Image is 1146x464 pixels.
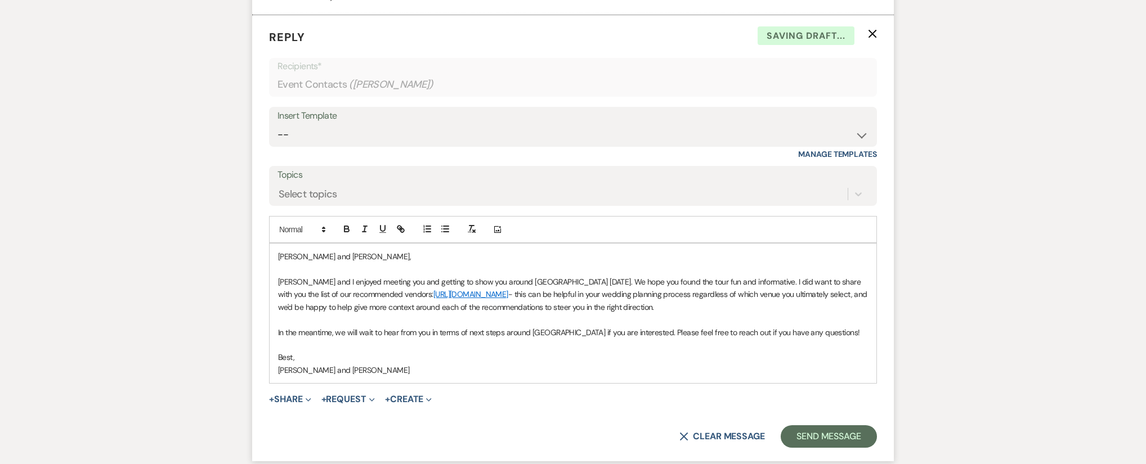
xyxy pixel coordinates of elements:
[385,395,432,404] button: Create
[349,77,433,92] span: ( [PERSON_NAME] )
[279,187,337,202] div: Select topics
[781,425,877,448] button: Send Message
[433,289,508,299] a: [URL][DOMAIN_NAME]
[269,30,305,44] span: Reply
[278,351,868,363] p: Best,
[278,250,868,263] p: [PERSON_NAME] and [PERSON_NAME],
[277,74,869,96] div: Event Contacts
[277,108,869,124] div: Insert Template
[321,395,326,404] span: +
[321,395,375,404] button: Request
[278,364,868,376] p: [PERSON_NAME] and [PERSON_NAME]
[798,149,877,159] a: Manage Templates
[385,395,390,404] span: +
[277,59,869,74] p: Recipients*
[269,395,274,404] span: +
[278,276,868,313] p: [PERSON_NAME] and I enjoyed meeting you and getting to show you around [GEOGRAPHIC_DATA] [DATE]. ...
[679,432,765,441] button: Clear message
[269,395,311,404] button: Share
[758,26,854,46] span: Saving draft...
[277,167,869,183] label: Topics
[278,326,868,339] p: In the meantime, we will wait to hear from you in terms of next steps around [GEOGRAPHIC_DATA] if...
